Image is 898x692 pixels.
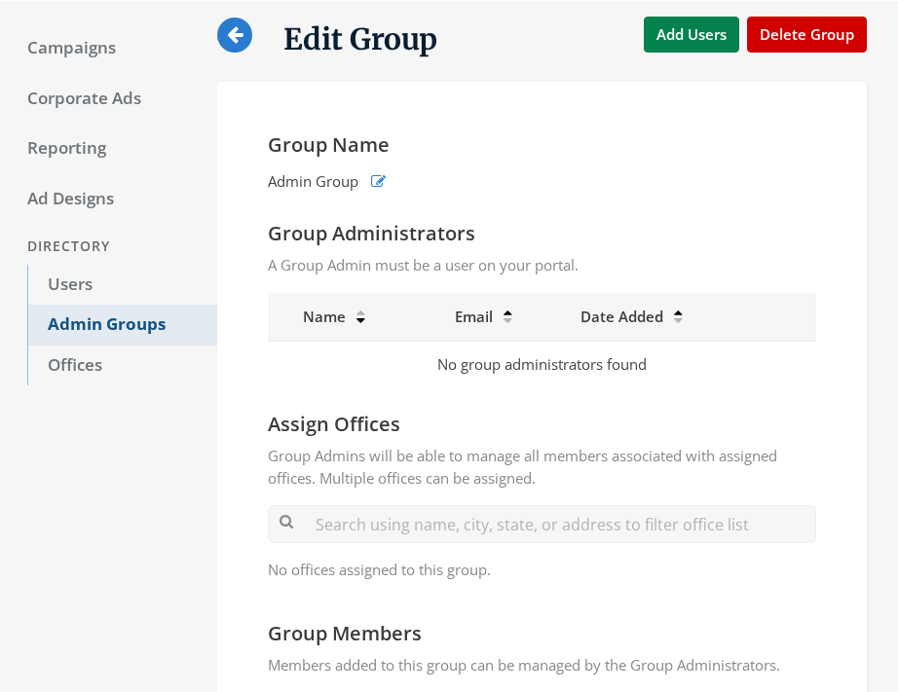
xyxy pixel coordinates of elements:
[268,559,816,581] p: No offices assigned to this group.
[268,221,816,246] h4: Group Administrators
[280,307,346,326] span: Name
[268,621,816,646] h4: Group Members
[27,346,217,386] a: Offices
[27,305,217,346] a: Admin Groups
[268,654,816,676] p: Members added to this group can be managed by the Group Administrators.
[268,505,816,543] input: Search using name, city, state, or address to filter office list
[8,229,217,265] div: Directory
[8,79,217,120] a: Corporate Ads
[8,128,217,169] a: Reporting
[747,17,867,53] button: Delete Group
[283,20,437,58] h1: Edit Group
[268,412,816,437] h4: Assign Offices
[268,341,816,387] td: No group administrators found
[455,307,493,326] span: Email
[8,28,217,69] a: Campaigns
[27,265,217,306] a: Users
[644,17,739,53] button: Add Users
[580,307,663,326] span: Date Added
[8,179,217,220] a: Ad Designs
[268,132,816,158] h4: Group Name
[268,170,358,193] span: Admin Group
[268,254,816,276] p: A Group Admin must be a user on your portal.
[268,445,816,491] p: Group Admins will be able to manage all members associated with assigned offices. Multiple office...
